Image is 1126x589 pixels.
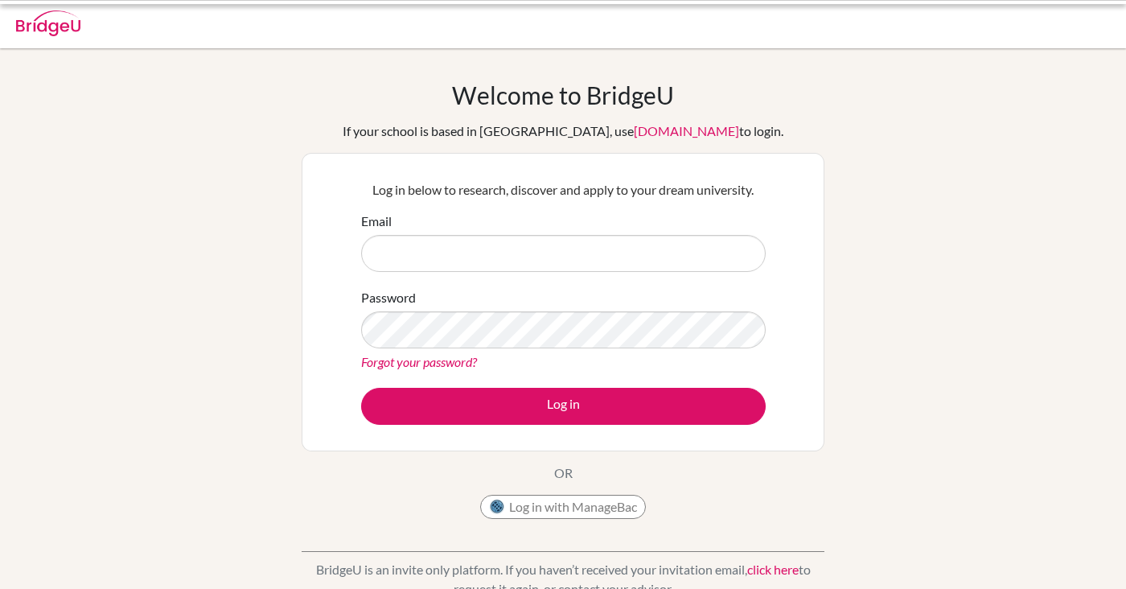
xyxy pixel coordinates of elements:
[16,10,80,36] img: Bridge-U
[361,212,392,231] label: Email
[343,122,783,141] div: If your school is based in [GEOGRAPHIC_DATA], use to login.
[747,562,799,577] a: click here
[634,123,739,138] a: [DOMAIN_NAME]
[361,388,766,425] button: Log in
[480,495,646,519] button: Log in with ManageBac
[361,354,477,369] a: Forgot your password?
[361,288,416,307] label: Password
[452,80,674,109] h1: Welcome to BridgeU
[361,180,766,200] p: Log in below to research, discover and apply to your dream university.
[554,463,573,483] p: OR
